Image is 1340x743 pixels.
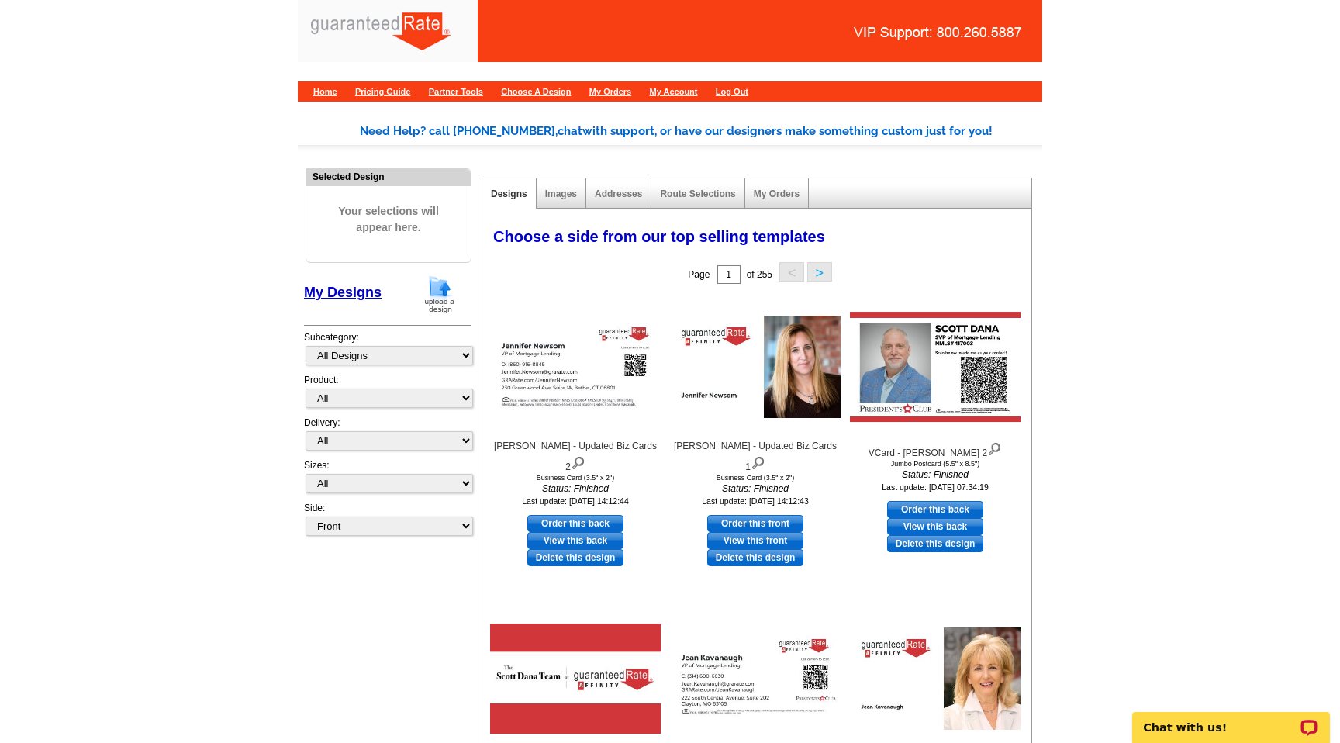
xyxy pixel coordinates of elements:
[707,515,803,532] a: use this design
[702,496,809,506] small: Last update: [DATE] 14:12:43
[313,87,337,96] a: Home
[490,624,661,734] img: VCard - Dana 1
[670,439,841,474] div: [PERSON_NAME] - Updated Biz Cards 1
[527,549,623,566] a: Delete this design
[545,188,577,199] a: Images
[751,453,765,470] img: view design details
[304,330,471,373] div: Subcategory:
[491,188,527,199] a: Designs
[522,496,629,506] small: Last update: [DATE] 14:12:44
[360,123,1042,140] div: Need Help? call [PHONE_NUMBER], with support, or have our designers make something custom just fo...
[571,453,585,470] img: view design details
[490,316,661,418] img: Newsom - Updated Biz Cards 2
[304,285,382,300] a: My Designs
[355,87,411,96] a: Pricing Guide
[558,124,582,138] span: chat
[304,416,471,458] div: Delivery:
[882,482,989,492] small: Last update: [DATE] 07:34:19
[660,188,735,199] a: Route Selections
[887,518,983,535] a: View this back
[670,482,841,496] i: Status: Finished
[807,262,832,282] button: >
[490,482,661,496] i: Status: Finished
[747,269,772,280] span: of 255
[887,535,983,552] a: Delete this design
[670,316,841,418] img: Newsom - Updated Biz Cards 1
[850,468,1021,482] i: Status: Finished
[987,439,1002,456] img: view design details
[670,627,841,730] img: Jean Kavanaugh Business Card 2
[887,501,983,518] a: use this design
[850,439,1021,460] div: VCard - [PERSON_NAME] 2
[1122,694,1340,743] iframe: LiveChat chat widget
[589,87,631,96] a: My Orders
[527,515,623,532] a: use this design
[306,169,471,184] div: Selected Design
[304,373,471,416] div: Product:
[779,262,804,282] button: <
[670,474,841,482] div: Business Card (3.5" x 2")
[490,439,661,474] div: [PERSON_NAME] - Updated Biz Cards 2
[716,87,748,96] a: Log Out
[493,228,825,245] span: Choose a side from our top selling templates
[850,460,1021,468] div: Jumbo Postcard (5.5" x 8.5")
[850,312,1021,422] img: VCard - Dana 2
[318,188,459,251] span: Your selections will appear here.
[501,87,571,96] a: Choose A Design
[707,549,803,566] a: Delete this design
[429,87,483,96] a: Partner Tools
[490,474,661,482] div: Business Card (3.5" x 2")
[707,532,803,549] a: View this front
[527,532,623,549] a: View this back
[850,627,1021,730] img: Jean Kavanaugh Business Card 1
[688,269,710,280] span: Page
[304,501,471,537] div: Side:
[754,188,800,199] a: My Orders
[595,188,642,199] a: Addresses
[420,275,460,314] img: upload-design
[650,87,698,96] a: My Account
[304,458,471,501] div: Sizes:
